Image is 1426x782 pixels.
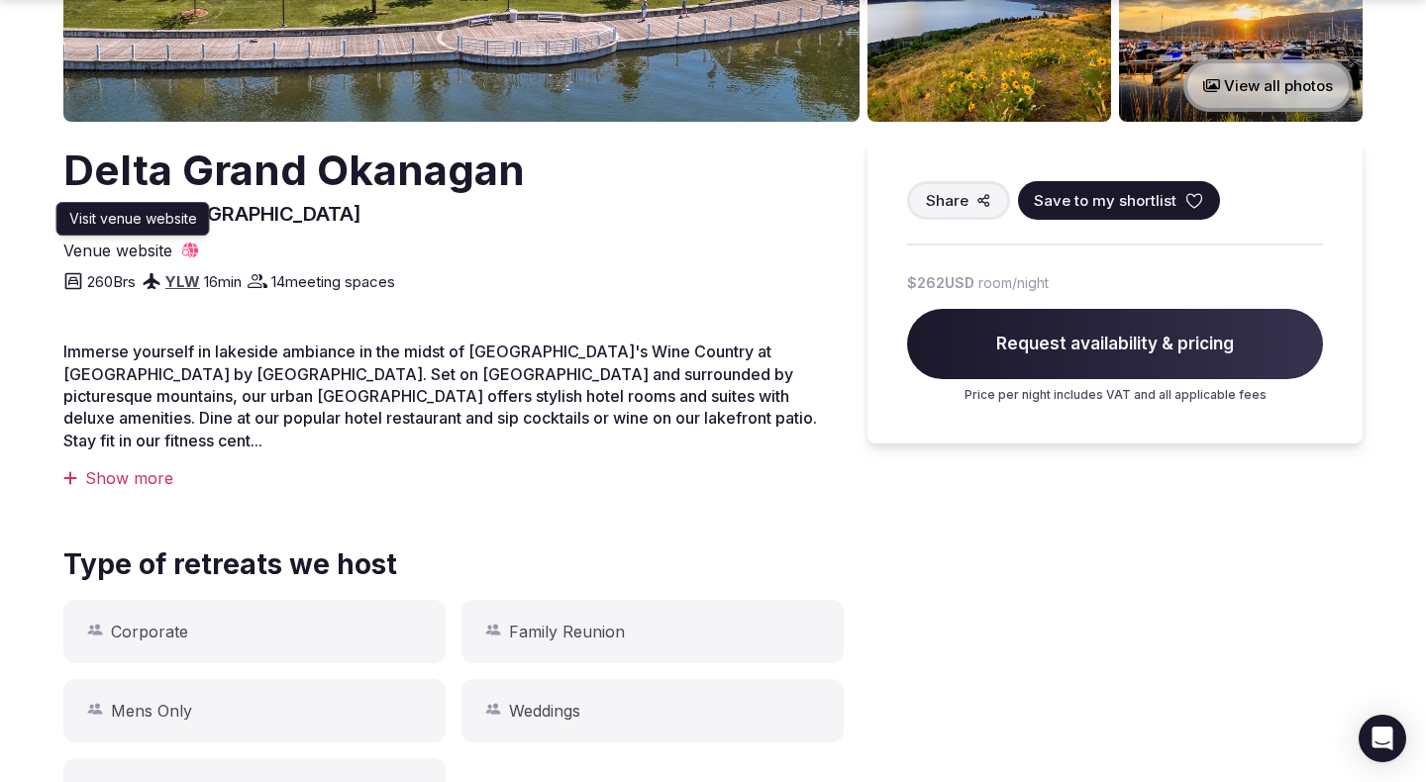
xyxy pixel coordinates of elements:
[1359,715,1406,762] div: Open Intercom Messenger
[165,272,200,291] a: YLW
[63,142,525,200] h2: Delta Grand Okanagan
[63,240,200,261] a: Venue website
[87,271,136,292] span: 260 Brs
[1183,59,1353,112] button: View all photos
[978,273,1049,293] span: room/night
[907,273,974,293] span: $262 USD
[63,240,172,261] span: Venue website
[907,309,1323,380] span: Request availability & pricing
[63,467,844,489] div: Show more
[63,545,397,584] span: Type of retreats we host
[1034,190,1176,211] span: Save to my shortlist
[69,209,197,229] p: Visit venue website
[907,387,1323,404] p: Price per night includes VAT and all applicable fees
[63,202,361,226] span: Kelowna, [GEOGRAPHIC_DATA]
[204,271,242,292] span: 16 min
[907,181,1010,220] button: Share
[926,190,968,211] span: Share
[271,271,395,292] span: 14 meeting spaces
[63,342,817,450] span: Immerse yourself in lakeside ambiance in the midst of [GEOGRAPHIC_DATA]'s Wine Country at [GEOGRA...
[1018,181,1220,220] button: Save to my shortlist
